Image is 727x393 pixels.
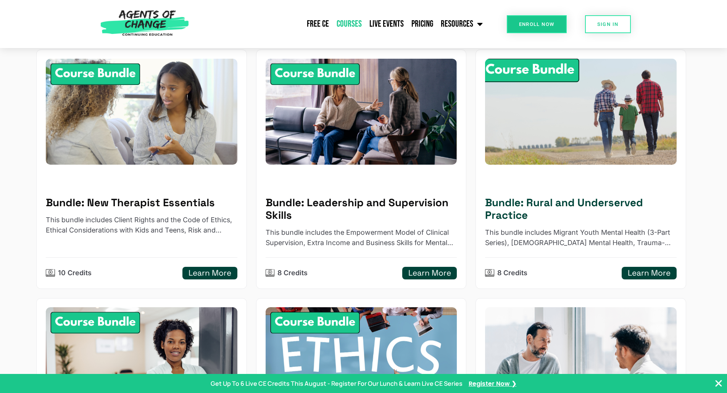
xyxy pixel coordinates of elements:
p: This bundle includes Client Rights and the Code of Ethics, Ethical Considerations with Kids and T... [46,215,237,236]
img: Rural and Underserved Practice - 8 Credit CE Bundle [476,54,686,170]
h5: Bundle: Leadership and Supervision Skills [266,196,457,222]
p: This bundle includes the Empowerment Model of Clinical Supervision, Extra Income and Business Ski... [266,228,457,248]
button: Close Banner [714,379,723,388]
a: SIGN IN [585,15,631,33]
a: Pricing [408,14,437,34]
span: SIGN IN [597,22,619,27]
a: Enroll Now [507,15,567,33]
p: 10 Credits [58,268,92,278]
a: Live Events [366,14,408,34]
div: Rural and Underserved Practice - 8 Credit CE Bundle [485,59,677,164]
p: This bundle includes Migrant Youth Mental Health (3-Part Series), Native American Mental Health, ... [485,228,677,248]
p: 8 Credits [277,268,308,278]
a: Free CE [303,14,333,34]
h5: Learn More [628,268,671,278]
a: Courses [333,14,366,34]
a: Register Now ❯ [469,379,516,388]
a: New Therapist Essentials - 10 Credit CE BundleBundle: New Therapist EssentialsThis bundle include... [36,50,247,289]
p: 8 Credits [497,268,527,278]
h5: Learn More [408,268,451,278]
h5: Bundle: New Therapist Essentials [46,196,237,209]
span: Enroll Now [519,22,555,27]
a: Resources [437,14,487,34]
p: Get Up To 6 Live CE Credits This August - Register For Our Lunch & Learn Live CE Series [211,379,463,388]
h5: Learn More [189,268,231,278]
a: Rural and Underserved Practice - 8 Credit CE BundleBundle: Rural and Underserved PracticeThis bun... [476,50,686,289]
img: New Therapist Essentials - 10 Credit CE Bundle [46,59,237,164]
h5: Bundle: Rural and Underserved Practice [485,196,677,222]
a: Leadership and Supervision Skills - 8 Credit CE BundleBundle: Leadership and Supervision SkillsTh... [256,50,466,289]
img: Leadership and Supervision Skills - 8 Credit CE Bundle [266,59,457,164]
nav: Menu [193,14,487,34]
